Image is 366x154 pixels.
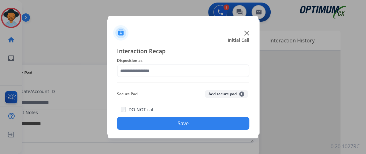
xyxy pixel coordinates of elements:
[239,92,244,97] span: +
[117,47,249,57] span: Interaction Recap
[117,117,249,130] button: Save
[331,143,360,150] p: 0.20.1027RC
[117,82,249,83] img: contact-recap-line.svg
[113,25,128,40] img: contactIcon
[228,37,249,43] span: Initial Call
[128,106,154,113] label: DO NOT call
[117,57,249,64] span: Disposition as
[205,90,248,98] button: Add secure pad+
[117,90,137,98] span: Secure Pad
